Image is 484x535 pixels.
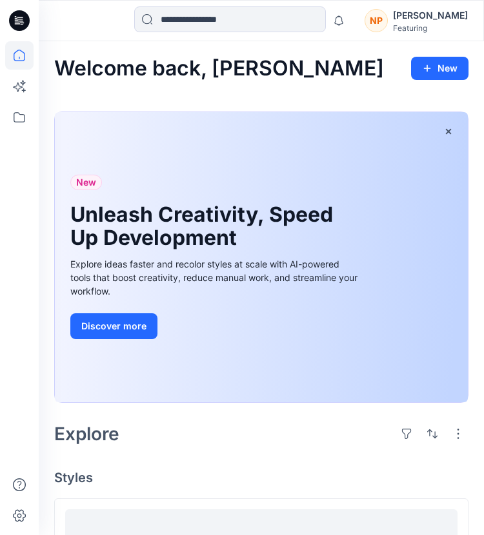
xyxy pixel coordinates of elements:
[70,313,157,339] button: Discover more
[54,423,119,444] h2: Explore
[54,470,469,485] h4: Styles
[365,9,388,32] div: NP
[411,57,469,80] button: New
[76,175,96,190] span: New
[70,203,341,249] h1: Unleash Creativity, Speed Up Development
[54,57,384,81] h2: Welcome back, [PERSON_NAME]
[70,257,361,298] div: Explore ideas faster and recolor styles at scale with AI-powered tools that boost creativity, red...
[393,23,468,33] div: Featuring
[70,313,361,339] a: Discover more
[393,8,468,23] div: [PERSON_NAME]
